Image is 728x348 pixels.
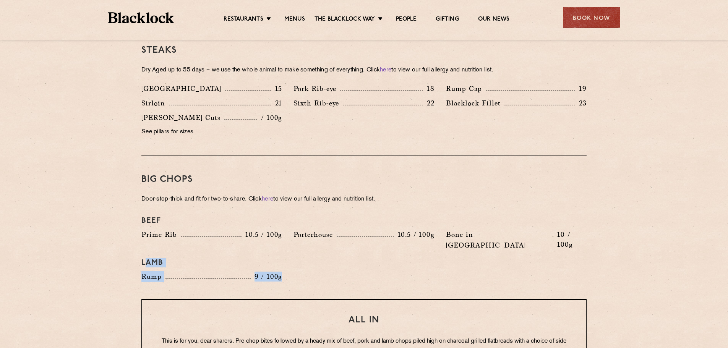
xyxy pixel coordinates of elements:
[446,229,553,251] p: Bone in [GEOGRAPHIC_DATA]
[575,84,587,94] p: 19
[141,65,587,76] p: Dry Aged up to 55 days − we use the whole animal to make something of everything. Click to view o...
[257,113,282,123] p: / 100g
[380,67,391,73] a: here
[293,229,337,240] p: Porterhouse
[141,216,587,225] h4: Beef
[271,84,282,94] p: 15
[563,7,620,28] div: Book Now
[141,258,587,267] h4: Lamb
[271,98,282,108] p: 21
[141,175,587,185] h3: Big Chops
[242,230,282,240] p: 10.5 / 100g
[293,98,343,108] p: Sixth Rib-eye
[284,16,305,24] a: Menus
[446,98,504,108] p: Blacklock Fillet
[423,84,435,94] p: 18
[141,271,165,282] p: Rump
[262,196,273,202] a: here
[394,230,435,240] p: 10.5 / 100g
[436,16,459,24] a: Gifting
[423,98,435,108] p: 22
[141,45,587,55] h3: Steaks
[251,272,282,282] p: 9 / 100g
[478,16,510,24] a: Our News
[141,83,225,94] p: [GEOGRAPHIC_DATA]
[141,127,282,138] p: See pillars for sizes
[446,83,486,94] p: Rump Cap
[293,83,340,94] p: Pork Rib-eye
[141,194,587,205] p: Door-stop-thick and fit for two-to-share. Click to view our full allergy and nutrition list.
[141,112,224,123] p: [PERSON_NAME] Cuts
[224,16,263,24] a: Restaurants
[141,98,169,108] p: Sirloin
[575,98,587,108] p: 23
[141,229,181,240] p: Prime Rib
[315,16,375,24] a: The Blacklock Way
[396,16,417,24] a: People
[553,230,587,249] p: 10 / 100g
[157,315,571,325] h3: All In
[108,12,174,23] img: BL_Textured_Logo-footer-cropped.svg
